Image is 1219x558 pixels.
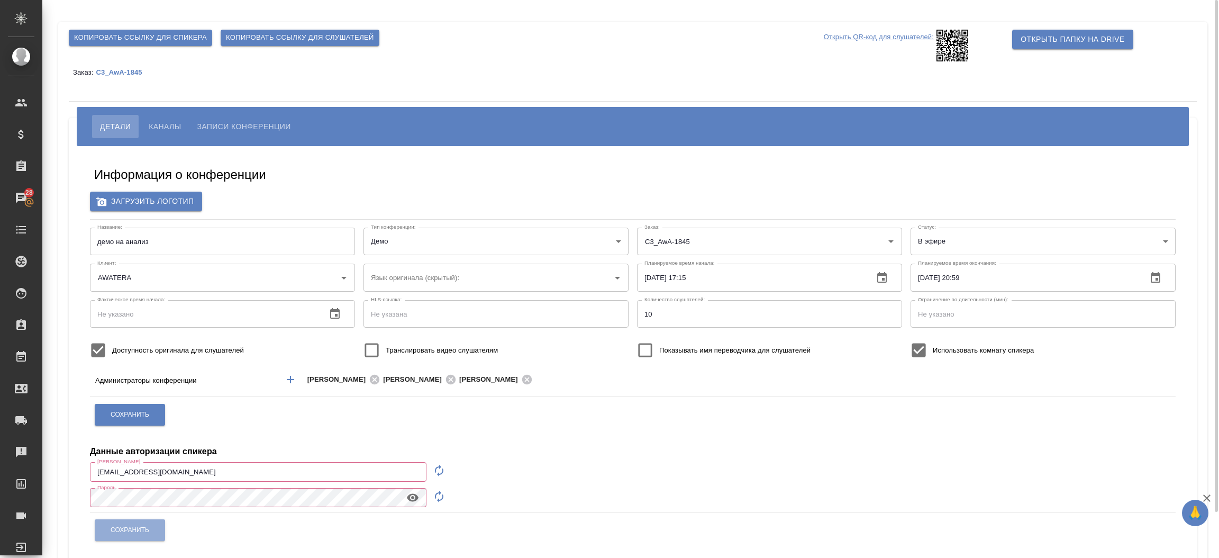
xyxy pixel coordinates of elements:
[1021,33,1124,46] span: Открыть папку на Drive
[459,374,524,385] span: [PERSON_NAME]
[336,271,351,285] button: Open
[383,373,459,386] div: [PERSON_NAME]
[1075,379,1077,381] button: Open
[73,68,96,76] p: Заказ:
[95,404,165,426] button: Сохранить
[90,228,355,255] input: Не указан
[637,300,902,328] input: Не указано
[1186,502,1204,524] span: 🙏
[637,264,865,291] input: Не указано
[90,192,202,211] label: Загрузить логотип
[824,30,934,61] p: Открыть QR-код для слушателей:
[659,345,811,356] span: Показывать имя переводчика для слушателей
[884,234,898,249] button: Open
[911,300,1176,328] input: Не указано
[94,166,266,183] h5: Информация о конференции
[383,374,448,385] span: [PERSON_NAME]
[911,228,1176,255] div: В эфире
[197,120,290,133] span: Записи конференции
[1182,500,1208,526] button: 🙏
[221,30,379,46] button: Копировать ссылку для слушателей
[112,345,244,356] span: Доступность оригинала для слушателей
[911,264,1139,291] input: Не указано
[459,373,535,386] div: [PERSON_NAME]
[19,187,39,198] span: 28
[363,300,629,328] input: Не указана
[3,185,40,211] a: 28
[90,462,426,481] input: Не указано
[111,410,149,419] span: Сохранить
[386,345,498,356] span: Транслировать видео слушателям
[363,228,629,255] div: Демо
[149,120,181,133] span: Каналы
[226,32,374,44] span: Копировать ссылку для слушателей
[610,271,625,285] button: Open
[1012,30,1133,49] button: Открыть папку на Drive
[90,445,217,458] h4: Данные авторизации спикера
[69,30,212,46] button: Копировать ссылку для спикера
[74,32,207,44] span: Копировать ссылку для спикера
[307,373,384,386] div: [PERSON_NAME]
[307,374,372,385] span: [PERSON_NAME]
[278,367,303,392] button: Добавить менеджера
[100,120,131,133] span: Детали
[90,300,318,328] input: Не указано
[96,68,150,76] a: C3_AwA-1845
[933,345,1034,356] span: Использовать комнату спикера
[98,195,194,208] span: Загрузить логотип
[95,375,275,386] p: Администраторы конференции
